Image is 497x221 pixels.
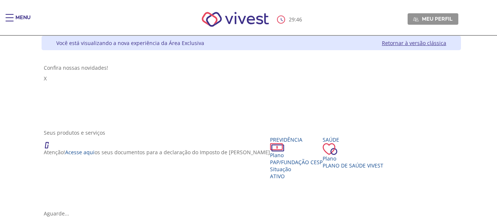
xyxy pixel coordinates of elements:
div: Confira nossas novidades! [44,64,459,71]
div: Menu [15,14,31,29]
span: X [44,75,47,82]
span: 29 [289,16,295,23]
a: Saúde PlanoPlano de Saúde VIVEST [323,136,383,169]
div: Plano [270,152,323,159]
img: ico_coracao.png [323,143,337,155]
section: <span lang="pt-BR" dir="ltr">Visualizador do Conteúdo da Web</span> 1 [44,64,459,122]
a: Meu perfil [408,13,458,24]
section: <span lang="en" dir="ltr">ProdutosCard</span> [44,129,459,217]
span: Ativo [270,173,285,180]
a: Retornar à versão clássica [382,39,446,46]
div: Aguarde... [44,210,459,217]
div: Seus produtos e serviços [44,129,459,136]
span: PAP/Fundação CESP [270,159,323,166]
div: Previdência [270,136,323,143]
div: : [277,15,303,24]
div: Você está visualizando a nova experiência da Área Exclusiva [56,39,204,46]
span: Meu perfil [422,15,452,22]
img: Meu perfil [413,17,419,22]
p: Atenção! os seus documentos para a declaração do Imposto de [PERSON_NAME] [44,149,270,156]
div: Saúde [323,136,383,143]
div: Plano [323,155,383,162]
img: ico_atencao.png [44,136,56,149]
span: Plano de Saúde VIVEST [323,162,383,169]
div: Situação [270,166,323,173]
span: 46 [296,16,302,23]
a: Previdência PlanoPAP/Fundação CESP SituaçãoAtivo [270,136,323,180]
img: ico_dinheiro.png [270,143,284,152]
a: Acesse aqui [65,149,95,156]
img: Vivest [194,4,277,35]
